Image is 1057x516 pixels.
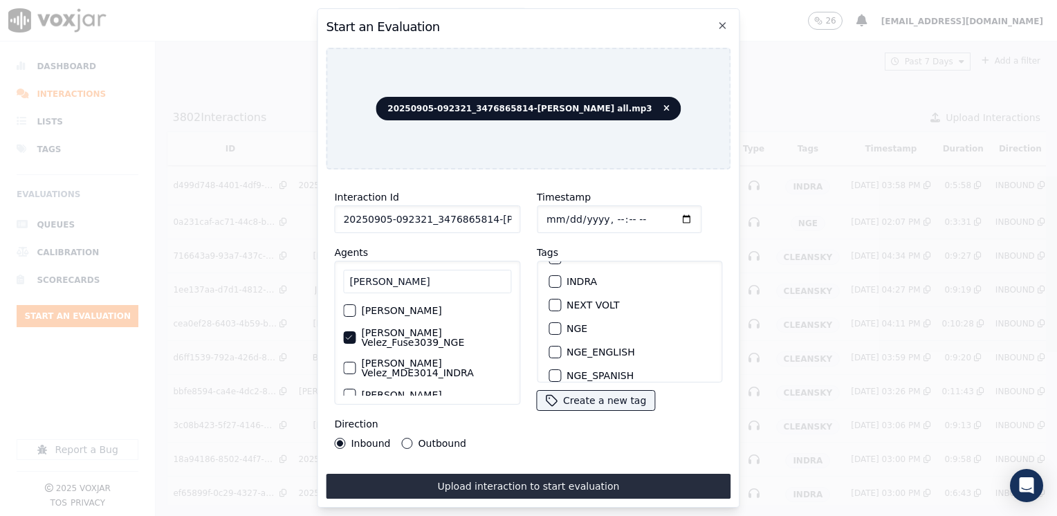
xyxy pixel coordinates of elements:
label: Outbound [419,439,466,448]
label: NGE_SPANISH [567,371,634,380]
label: [PERSON_NAME] Velez_MDE3014_INDRA [361,358,511,378]
button: Upload interaction to start evaluation [326,474,730,499]
span: 20250905-092321_3476865814-[PERSON_NAME] all.mp3 [376,97,681,120]
label: [PERSON_NAME] Velez_Fuse3039_NGE [361,328,511,347]
label: Agents [334,247,368,258]
label: NGE [567,324,587,333]
label: Direction [334,418,378,430]
input: reference id, file name, etc [334,205,520,233]
input: Search Agents... [343,270,511,293]
div: Open Intercom Messenger [1010,469,1043,502]
label: INDRA [567,277,597,286]
label: Interaction Id [334,192,398,203]
button: Create a new tag [537,391,654,410]
label: Inbound [351,439,390,448]
label: NGE_ENGLISH [567,347,635,357]
label: NEXT VOLT [567,300,619,310]
h2: Start an Evaluation [326,17,730,37]
label: [PERSON_NAME] [361,306,441,315]
label: Tags [537,247,558,258]
label: Timestamp [537,192,591,203]
label: ELECTRA SPARK [567,253,644,263]
label: [PERSON_NAME] [361,390,441,400]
